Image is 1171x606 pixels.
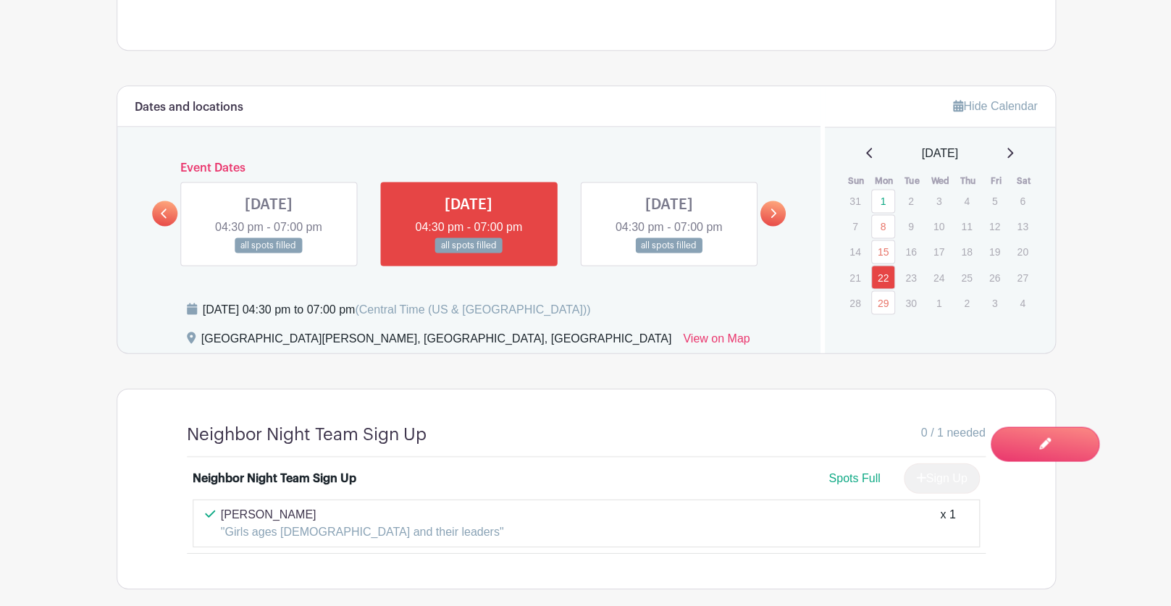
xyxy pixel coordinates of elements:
p: 26 [982,266,1006,288]
th: Thu [953,174,981,188]
a: Hide Calendar [952,100,1036,112]
p: 9 [898,215,922,237]
p: [PERSON_NAME] [221,505,503,523]
p: 6 [1010,190,1033,212]
p: 2 [954,291,978,313]
th: Sat [1009,174,1037,188]
th: Wed [926,174,954,188]
p: 2 [898,190,922,212]
p: 1 [926,291,950,313]
a: 22 [870,265,894,289]
h6: Event Dates [177,161,760,175]
th: Tue [897,174,926,188]
p: 14 [842,240,866,263]
p: 21 [842,266,866,288]
div: Neighbor Night Team Sign Up [193,469,356,487]
p: 5 [982,190,1006,212]
p: 28 [842,291,866,313]
span: [DATE] [921,145,957,162]
div: [GEOGRAPHIC_DATA][PERSON_NAME], [GEOGRAPHIC_DATA], [GEOGRAPHIC_DATA] [201,329,671,353]
p: 4 [954,190,978,212]
p: 20 [1010,240,1033,263]
div: x 1 [939,505,954,540]
a: 1 [870,189,894,213]
p: 13 [1010,215,1033,237]
p: 23 [898,266,922,288]
a: 29 [870,290,894,314]
p: 25 [954,266,978,288]
th: Fri [981,174,1010,188]
p: 7 [842,215,866,237]
p: 3 [982,291,1006,313]
p: 11 [954,215,978,237]
p: 17 [926,240,950,263]
p: "Girls ages [DEMOGRAPHIC_DATA] and their leaders" [221,523,503,540]
p: 19 [982,240,1006,263]
a: View on Map [683,329,750,353]
p: 30 [898,291,922,313]
p: 27 [1010,266,1033,288]
p: 31 [842,190,866,212]
p: 24 [926,266,950,288]
h4: Neighbor Night Team Sign Up [187,424,427,445]
div: [DATE] 04:30 pm to 07:00 pm [203,300,590,318]
h6: Dates and locations [135,101,243,114]
p: 18 [954,240,978,263]
a: 8 [870,214,894,238]
p: 10 [926,215,950,237]
span: (Central Time (US & [GEOGRAPHIC_DATA])) [355,303,590,315]
p: 4 [1010,291,1033,313]
th: Mon [870,174,898,188]
span: Spots Full [828,471,879,484]
a: 15 [870,240,894,264]
p: 12 [982,215,1006,237]
th: Sun [841,174,870,188]
span: 0 / 1 needed [920,424,985,441]
p: 16 [898,240,922,263]
p: 3 [926,190,950,212]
